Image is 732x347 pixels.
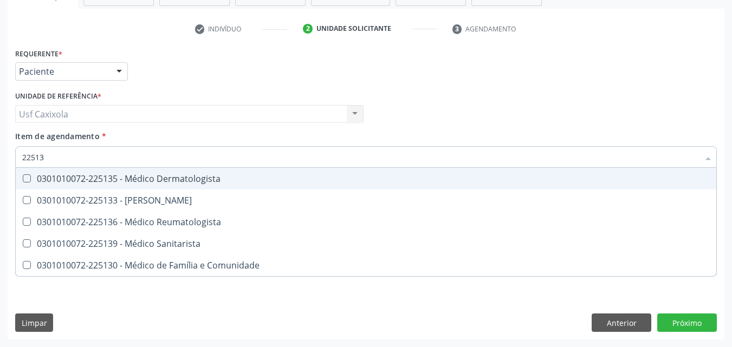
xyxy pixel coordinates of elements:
[15,45,62,62] label: Requerente
[22,196,710,205] div: 0301010072-225133 - [PERSON_NAME]
[657,313,717,332] button: Próximo
[15,88,101,105] label: Unidade de referência
[22,239,710,248] div: 0301010072-225139 - Médico Sanitarista
[303,24,313,34] div: 2
[22,261,710,270] div: 0301010072-225130 - Médico de Família e Comunidade
[19,66,106,77] span: Paciente
[15,131,100,141] span: Item de agendamento
[22,174,710,183] div: 0301010072-225135 - Médico Dermatologista
[22,146,699,168] input: Buscar por procedimentos
[592,313,651,332] button: Anterior
[22,218,710,226] div: 0301010072-225136 - Médico Reumatologista
[316,24,391,34] div: Unidade solicitante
